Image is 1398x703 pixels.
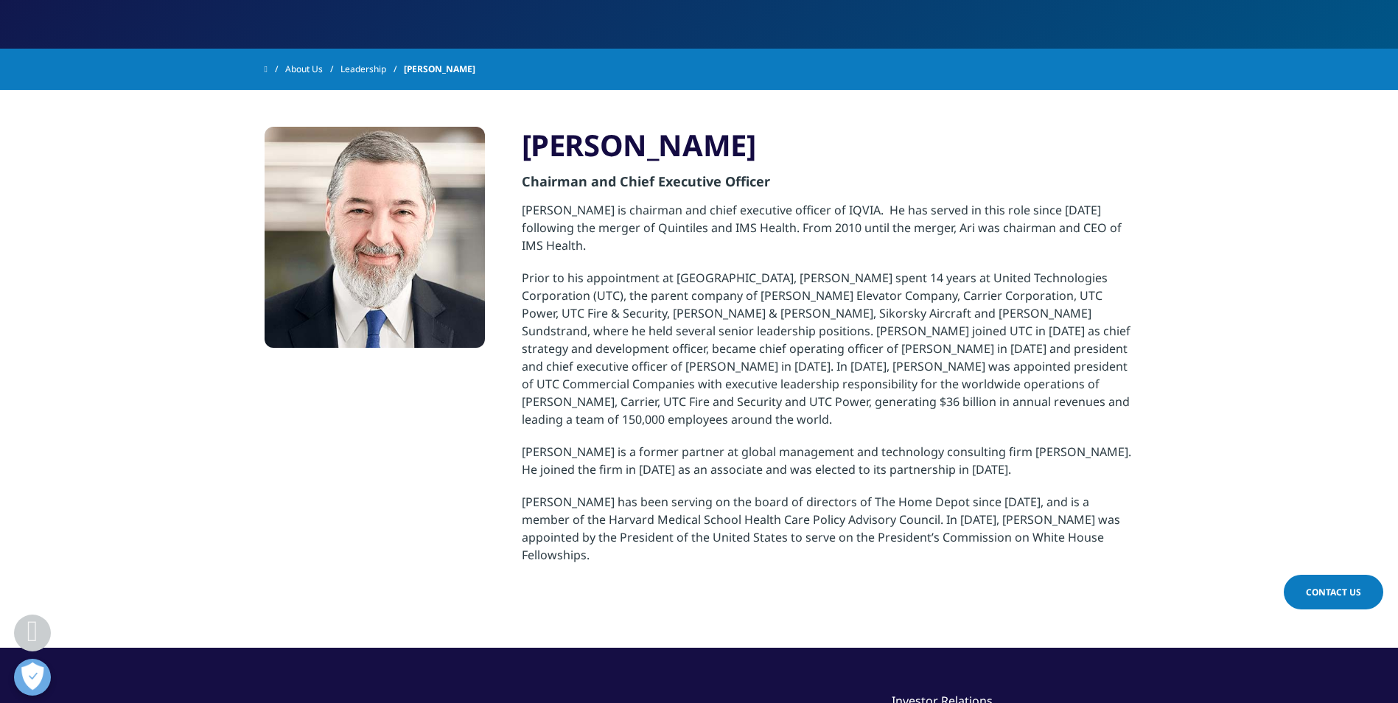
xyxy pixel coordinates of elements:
[522,127,1134,164] h3: [PERSON_NAME]
[522,443,1134,493] p: [PERSON_NAME] is a former partner at global management and technology consulting firm [PERSON_NAM...
[14,659,51,696] button: Open Preferences
[522,269,1134,443] p: Prior to his appointment at [GEOGRAPHIC_DATA], [PERSON_NAME] spent 14 years at United Technologie...
[1284,575,1383,609] a: Contact Us
[1306,586,1361,598] span: Contact Us
[340,56,404,83] a: Leadership
[404,56,475,83] span: [PERSON_NAME]
[522,201,1134,269] p: [PERSON_NAME] is chairman and chief executive officer of IQVIA. He has served in this role since ...
[285,56,340,83] a: About Us
[522,493,1134,578] p: [PERSON_NAME] has been serving on the board of directors of The Home Depot since [DATE], and is a...
[522,164,1134,201] div: Chairman and Chief Executive Officer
